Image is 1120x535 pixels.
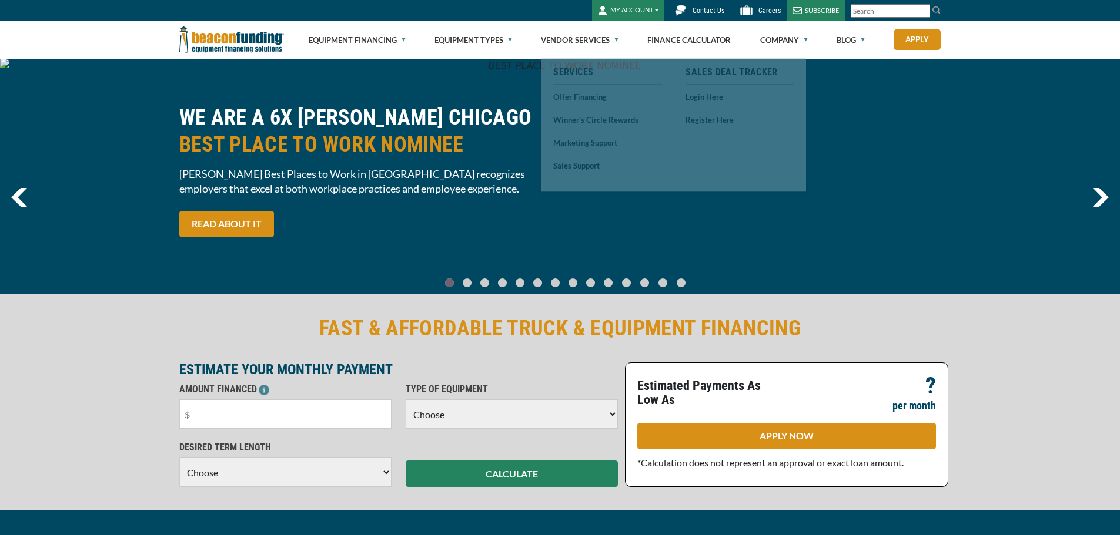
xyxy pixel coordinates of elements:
a: Sales Support [553,158,662,173]
span: [PERSON_NAME] Best Places to Work in [GEOGRAPHIC_DATA] recognizes employers that excel at both wo... [179,167,553,196]
h2: WE ARE A 6X [PERSON_NAME] CHICAGO [179,104,553,158]
p: Estimated Payments As Low As [637,379,780,407]
a: APPLY NOW [637,423,936,449]
a: Blog [837,21,865,59]
a: Go To Slide 3 [496,278,510,288]
input: $ [179,399,392,429]
a: Equipment Financing [309,21,406,59]
img: Left Navigator [11,188,27,207]
input: Search [851,4,930,18]
a: Go To Slide 1 [460,278,474,288]
a: Go To Slide 11 [637,278,652,288]
a: Services [553,65,662,79]
p: DESIRED TERM LENGTH [179,440,392,455]
a: Go To Slide 4 [513,278,527,288]
p: TYPE OF EQUIPMENT [406,382,618,396]
a: Go To Slide 6 [549,278,563,288]
a: Go To Slide 12 [656,278,670,288]
p: ? [925,379,936,393]
a: Vendor Services [541,21,618,59]
a: next [1092,188,1109,207]
p: per month [892,399,936,413]
img: Search [932,5,941,15]
img: Right Navigator [1092,188,1109,207]
a: Go To Slide 0 [443,278,457,288]
a: Equipment Types [434,21,512,59]
span: Careers [758,6,781,15]
a: Go To Slide 8 [584,278,598,288]
a: Marketing Support [553,135,662,150]
a: Sales Deal Tracker [686,65,794,79]
a: Go To Slide 2 [478,278,492,288]
a: Register Here [686,112,794,127]
p: AMOUNT FINANCED [179,382,392,396]
span: Contact Us [693,6,724,15]
p: ESTIMATE YOUR MONTHLY PAYMENT [179,362,618,376]
a: Go To Slide 10 [619,278,634,288]
a: previous [11,188,27,207]
a: Finance Calculator [647,21,731,59]
a: Company [760,21,808,59]
a: Winner's Circle Rewards [553,112,662,127]
a: READ ABOUT IT [179,211,274,237]
img: Beacon Funding Corporation logo [179,21,284,59]
a: Apply [894,29,941,50]
span: *Calculation does not represent an approval or exact loan amount. [637,457,904,468]
a: Go To Slide 5 [531,278,545,288]
h2: FAST & AFFORDABLE TRUCK & EQUIPMENT FINANCING [179,315,941,342]
a: Go To Slide 13 [674,278,688,288]
span: BEST PLACE TO WORK NOMINEE [179,131,553,158]
a: Offer Financing [553,89,662,104]
a: Go To Slide 9 [601,278,616,288]
a: Go To Slide 7 [566,278,580,288]
a: Login Here [686,89,794,104]
a: Clear search text [918,6,927,16]
button: CALCULATE [406,460,618,487]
